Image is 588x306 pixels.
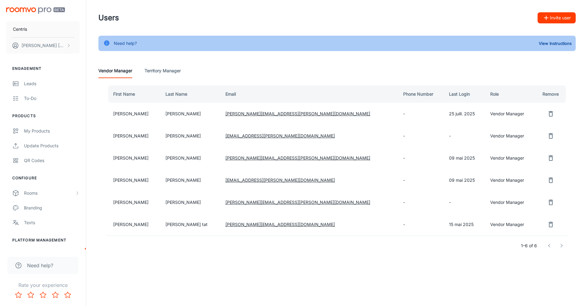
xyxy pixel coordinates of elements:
th: Phone Number [398,85,444,103]
td: [PERSON_NAME] [106,103,161,125]
a: [PERSON_NAME][EMAIL_ADDRESS][PERSON_NAME][DOMAIN_NAME] [225,155,370,161]
th: Email [220,85,398,103]
a: [PERSON_NAME][EMAIL_ADDRESS][PERSON_NAME][DOMAIN_NAME] [225,111,370,116]
td: [PERSON_NAME] [161,125,220,147]
td: Vendor Manager [485,103,535,125]
td: [PERSON_NAME] [161,169,220,191]
div: Rooms [24,190,75,197]
td: [PERSON_NAME] [106,147,161,169]
td: - [444,125,485,147]
td: Vendor Manager [485,191,535,213]
td: Vendor Manager [485,125,535,147]
p: Centris [13,26,27,33]
td: Vendor Manager [485,147,535,169]
h1: Users [98,12,119,23]
a: [PERSON_NAME][EMAIL_ADDRESS][DOMAIN_NAME] [225,222,335,227]
th: Remove [535,85,568,103]
td: - [398,125,444,147]
td: [PERSON_NAME] [106,169,161,191]
td: [PERSON_NAME] [161,147,220,169]
button: View Instructions [537,39,573,48]
td: [PERSON_NAME] [106,125,161,147]
a: Territory Manager [145,63,181,78]
div: Leads [24,80,80,87]
td: - [398,191,444,213]
button: remove user [545,108,557,120]
a: Vendor Manager [98,63,132,78]
div: My Products [24,128,80,134]
div: Need help? [114,38,137,49]
div: Update Products [24,142,80,149]
button: Invite user [538,12,576,23]
td: - [398,147,444,169]
th: Last Login [444,85,485,103]
button: remove user [545,196,557,209]
td: 09 mai 2025 [444,147,485,169]
td: [PERSON_NAME] tat [161,213,220,236]
td: 09 mai 2025 [444,169,485,191]
td: 15 mai 2025 [444,213,485,236]
td: - [398,103,444,125]
div: Branding [24,205,80,211]
td: 25 juill. 2025 [444,103,485,125]
td: [PERSON_NAME] [106,191,161,213]
a: [EMAIL_ADDRESS][PERSON_NAME][DOMAIN_NAME] [225,133,335,138]
button: remove user [545,174,557,186]
div: QR Codes [24,157,80,164]
img: Roomvo PRO Beta [6,7,65,14]
button: remove user [545,218,557,231]
td: Vendor Manager [485,213,535,236]
span: Need help? [27,262,53,269]
button: remove user [545,152,557,164]
th: Last Name [161,85,220,103]
button: Centris [6,21,80,37]
div: Texts [24,219,80,226]
a: [EMAIL_ADDRESS][PERSON_NAME][DOMAIN_NAME] [225,177,335,183]
button: [PERSON_NAME] [PERSON_NAME] [6,38,80,54]
td: Vendor Manager [485,169,535,191]
p: 1–6 of 6 [521,242,537,249]
p: Rate your experience [5,281,81,289]
th: Role [485,85,535,103]
td: - [444,191,485,213]
p: [PERSON_NAME] [PERSON_NAME] [22,42,65,49]
a: [PERSON_NAME][EMAIL_ADDRESS][PERSON_NAME][DOMAIN_NAME] [225,200,370,205]
td: [PERSON_NAME] [106,213,161,236]
th: First Name [106,85,161,103]
td: [PERSON_NAME] [161,191,220,213]
td: - [398,213,444,236]
td: - [398,169,444,191]
td: [PERSON_NAME] [161,103,220,125]
div: To-do [24,95,80,102]
button: remove user [545,130,557,142]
